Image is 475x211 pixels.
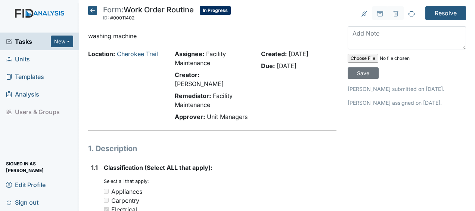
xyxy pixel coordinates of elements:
[111,187,142,196] div: Appliances
[6,196,38,208] span: Sign out
[175,80,224,88] span: [PERSON_NAME]
[6,53,30,65] span: Units
[200,6,231,15] span: In Progress
[175,50,204,58] strong: Assignee:
[6,71,44,82] span: Templates
[88,143,336,154] h1: 1. Description
[103,6,194,22] div: Work Order Routine
[6,37,51,46] a: Tasks
[348,99,466,107] p: [PERSON_NAME] assigned on [DATE].
[277,62,297,70] span: [DATE]
[104,164,212,171] span: Classification (Select ALL that apply):
[289,50,308,58] span: [DATE]
[261,50,287,58] strong: Created:
[103,5,124,14] span: Form:
[425,6,466,20] input: Resolve
[175,92,211,100] strong: Remediator:
[110,15,134,21] span: #00011402
[104,189,109,194] input: Appliances
[6,88,39,100] span: Analysis
[207,113,248,120] span: Unit Managers
[348,85,466,93] p: [PERSON_NAME] submitted on [DATE].
[6,179,46,190] span: Edit Profile
[175,113,205,120] strong: Approver:
[104,178,149,184] small: Select all that apply:
[91,163,98,172] label: 1.1
[261,62,275,70] strong: Due:
[88,31,336,40] p: washing machine
[51,36,73,47] button: New
[348,67,379,79] input: Save
[88,50,115,58] strong: Location:
[103,15,109,21] span: ID:
[6,161,73,173] span: Signed in as [PERSON_NAME]
[111,196,139,205] div: Carpentry
[175,71,199,79] strong: Creator:
[117,50,158,58] a: Cherokee Trail
[104,198,109,203] input: Carpentry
